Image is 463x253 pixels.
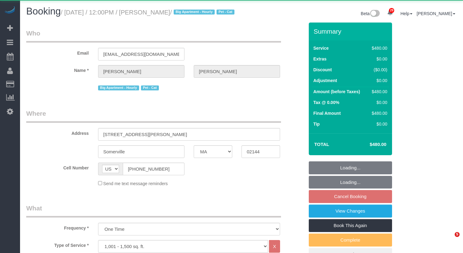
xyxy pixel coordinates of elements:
label: Discount [313,67,332,73]
label: Email [22,48,93,56]
label: Address [22,128,93,136]
span: Pet - Cat [141,85,159,90]
a: View Changes [309,205,392,218]
div: $0.00 [369,121,387,127]
label: Service [313,45,329,51]
h3: Summary [314,28,389,35]
a: Book This Again [309,219,392,232]
label: Cell Number [22,163,93,171]
span: / [170,9,236,16]
a: [PERSON_NAME] [417,11,455,16]
input: City [98,145,184,158]
div: $480.00 [369,89,387,95]
span: 5 [455,232,460,237]
label: Frequency * [22,223,93,231]
label: Tax @ 0.00% [313,99,339,106]
div: $480.00 [369,110,387,116]
span: 29 [389,8,394,13]
img: Automaid Logo [4,6,16,15]
div: ($0.00) [369,67,387,73]
label: Type of Service * [22,240,93,248]
h4: $480.00 [351,142,386,147]
label: Tip [313,121,320,127]
input: Last Name [194,65,280,78]
span: Big Apartment - Hourly [98,85,139,90]
legend: Who [26,29,281,43]
span: Pet - Cat [217,10,234,15]
small: / [DATE] / 12:00PM / [PERSON_NAME] [61,9,236,16]
strong: Total [314,142,329,147]
input: First Name [98,65,184,78]
input: Zip Code [242,145,280,158]
div: $0.00 [369,56,387,62]
label: Amount (before Taxes) [313,89,360,95]
span: Send me text message reminders [103,181,168,186]
div: $0.00 [369,99,387,106]
div: $0.00 [369,77,387,84]
a: Beta [361,11,380,16]
label: Extras [313,56,327,62]
iframe: Intercom live chat [442,232,457,247]
span: Booking [26,6,61,17]
label: Name * [22,65,93,73]
legend: What [26,204,281,218]
img: New interface [370,10,380,18]
input: Email [98,48,184,60]
div: $480.00 [369,45,387,51]
legend: Where [26,109,281,123]
span: Big Apartment - Hourly [174,10,215,15]
input: Cell Number [123,163,184,175]
a: 29 [384,6,396,20]
label: Final Amount [313,110,341,116]
label: Adjustment [313,77,337,84]
a: Help [400,11,412,16]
